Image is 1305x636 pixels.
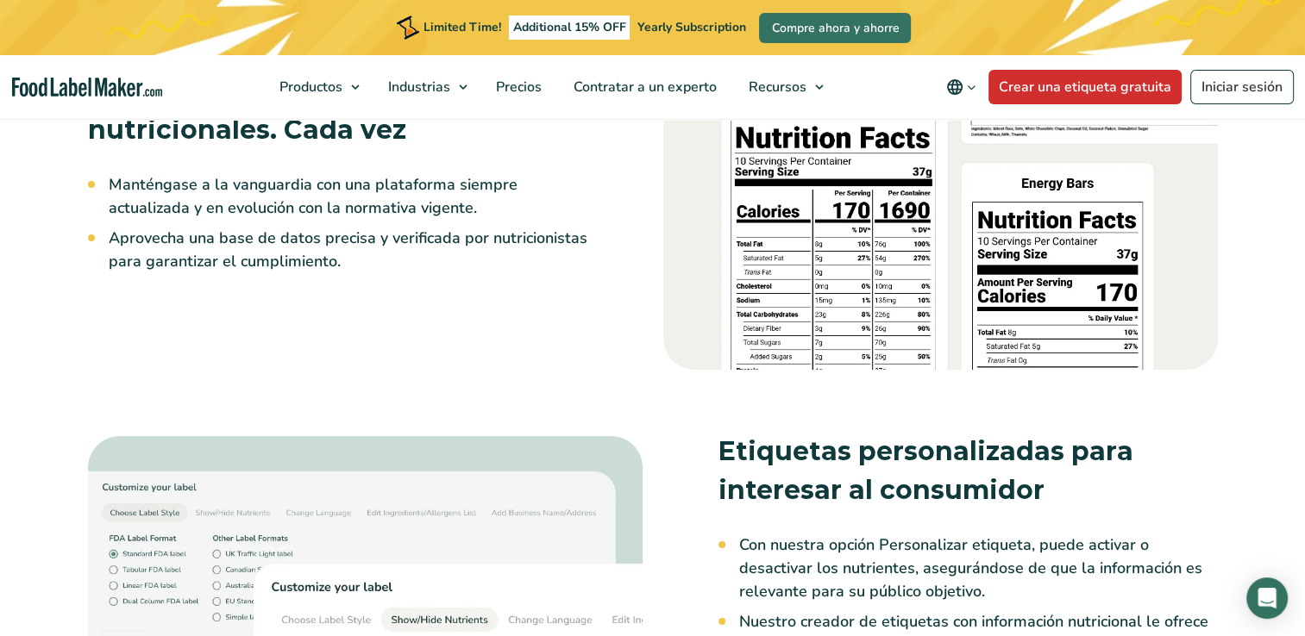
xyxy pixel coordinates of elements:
[733,55,832,119] a: Recursos
[264,55,368,119] a: Productos
[743,78,808,97] span: Recursos
[423,19,501,35] span: Limited Time!
[373,55,476,119] a: Industrias
[718,432,1218,509] h3: Etiquetas personalizadas para interesar al consumidor
[637,19,745,35] span: Yearly Subscription
[739,533,1218,603] li: Con nuestra opción Personalizar etiqueta, puede activar o desactivar los nutrientes, asegurándose...
[12,78,162,97] a: Food Label Maker homepage
[568,78,718,97] span: Contratar a un experto
[759,13,911,43] a: Compre ahora y ahorre
[109,173,587,220] li: Manténgase a la vanguardia con una plataforma siempre actualizada y en evolución con la normativa...
[480,55,554,119] a: Precios
[1246,577,1288,619] div: Open Intercom Messenger
[558,55,729,119] a: Contratar a un experto
[988,70,1182,104] a: Crear una etiqueta gratuita
[491,78,543,97] span: Precios
[934,70,988,104] button: Change language
[509,16,631,40] span: Additional 15% OFF
[1190,70,1294,104] a: Iniciar sesión
[274,78,344,97] span: Productos
[383,78,452,97] span: Industrias
[109,227,587,273] li: Aprovecha una base de datos precisa y verificada por nutricionistas para garantizar el cumplimiento.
